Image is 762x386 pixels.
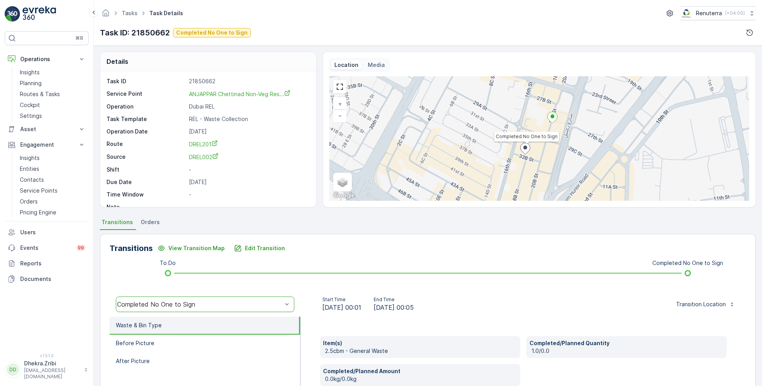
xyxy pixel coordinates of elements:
p: - [189,203,308,211]
p: Orders [20,198,38,205]
a: Entities [17,163,89,174]
p: ⌘B [75,35,83,41]
p: ( +04:00 ) [725,10,745,16]
a: Open this area in Google Maps (opens a new window) [331,191,357,201]
p: Task ID [107,77,186,85]
p: 1.0/0.0 [531,347,724,355]
button: View Transition Map [153,242,229,254]
p: Details [107,57,128,66]
p: [EMAIL_ADDRESS][DOMAIN_NAME] [24,367,80,380]
p: Source [107,153,186,161]
p: - [189,191,308,198]
button: Edit Transition [229,242,290,254]
a: DREL201 [189,140,308,148]
a: Cockpit [17,100,89,111]
p: Insights [20,68,40,76]
p: Before Picture [116,339,154,347]
a: Tasks [122,10,138,16]
p: Service Point [107,90,186,98]
span: [DATE] 00:05 [374,303,414,312]
p: Asset [20,125,73,133]
a: Layers [334,174,351,191]
p: Waste & Bin Type [116,321,162,329]
p: Route [107,140,186,148]
button: Engagement [5,137,89,153]
p: Edit Transition [245,244,285,252]
p: Renuterra [696,9,722,17]
a: Routes & Tasks [17,89,89,100]
a: Users [5,225,89,240]
p: Pricing Engine [20,209,56,216]
span: Task Details [148,9,185,17]
span: ANJAPPAR Chettinad Non-Veg Res... [189,91,290,97]
p: REL - Waste Collection [189,115,308,123]
p: Operation [107,103,186,111]
span: [DATE] 00:01 [322,303,361,312]
p: Transition Location [676,300,726,308]
p: Users [20,228,86,236]
a: Homepage [101,12,110,18]
p: Documents [20,275,86,283]
div: Completed No One to Sign [117,301,282,308]
p: End Time [374,297,414,303]
p: View Transition Map [168,244,225,252]
p: Task ID: 21850662 [100,27,170,39]
a: Orders [17,196,89,207]
button: DDDhekra.Zribi[EMAIL_ADDRESS][DOMAIN_NAME] [5,360,89,380]
p: 2.5cbm - General Waste [325,347,517,355]
a: Events99 [5,240,89,256]
p: [DATE] [189,178,308,186]
a: Pricing Engine [17,207,89,218]
button: Completed No One to Sign [173,28,251,37]
a: Contacts [17,174,89,185]
p: Engagement [20,141,73,149]
img: logo [5,6,20,22]
p: Note [107,203,186,211]
p: 21850662 [189,77,308,85]
p: Settings [20,112,42,120]
button: Renuterra(+04:00) [681,6,756,20]
button: Transition Location [671,298,740,311]
span: DREL002 [189,154,218,160]
p: Completed/Planned Quantity [530,339,724,347]
p: Dubai REL [189,103,308,111]
a: ANJAPPAR Chettinad Non-Veg Res... [189,90,290,98]
p: Reports [20,260,86,267]
a: Insights [17,67,89,78]
p: Completed No One to Sign [652,259,723,267]
a: Service Points [17,185,89,196]
a: Settings [17,111,89,121]
span: − [338,112,342,119]
p: Transitions [110,242,153,254]
p: Item(s) [323,339,517,347]
p: Media [368,61,385,69]
p: [DATE] [189,128,308,135]
p: Time Window [107,191,186,198]
p: Routes & Tasks [20,90,60,98]
span: DREL201 [189,141,218,147]
p: - [189,166,308,174]
p: Cockpit [20,101,40,109]
p: 99 [78,245,84,251]
a: DREL002 [189,153,308,161]
p: To Do [160,259,176,267]
p: Events [20,244,72,252]
p: Due Date [107,178,186,186]
p: Planning [20,79,42,87]
p: Operation Date [107,128,186,135]
button: Operations [5,51,89,67]
p: Shift [107,166,186,174]
img: Screenshot_2024-07-26_at_13.33.01.png [681,9,693,18]
img: Google [331,191,357,201]
span: Orders [141,218,160,226]
p: Start Time [322,297,361,303]
p: Insights [20,154,40,162]
a: Insights [17,153,89,163]
p: 0.0kg/0.0kg [325,375,517,383]
p: Location [334,61,358,69]
div: DD [7,363,19,376]
p: Task Template [107,115,186,123]
a: Reports [5,256,89,271]
span: + [338,100,342,107]
button: Asset [5,121,89,137]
